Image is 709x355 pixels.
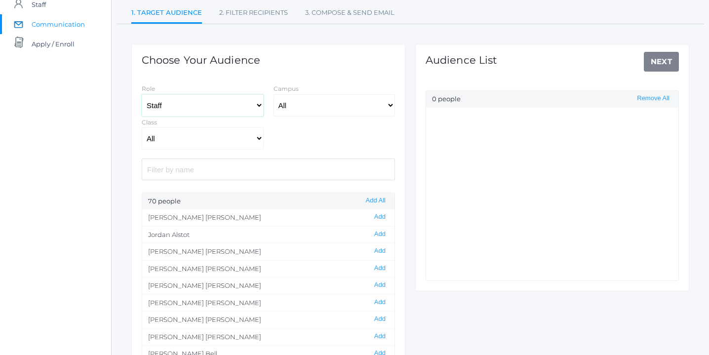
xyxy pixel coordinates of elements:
[142,328,394,346] li: [PERSON_NAME] [PERSON_NAME]
[142,193,394,210] div: 70 people
[32,14,85,34] span: Communication
[131,3,202,24] a: 1. Target Audience
[142,209,394,226] li: [PERSON_NAME] [PERSON_NAME]
[142,85,155,92] label: Role
[371,264,389,273] button: Add
[142,277,394,294] li: [PERSON_NAME] [PERSON_NAME]
[142,118,157,126] label: Class
[371,213,389,221] button: Add
[219,3,288,23] a: 2. Filter Recipients
[305,3,394,23] a: 3. Compose & Send Email
[142,294,394,312] li: [PERSON_NAME] [PERSON_NAME]
[371,332,389,341] button: Add
[426,91,678,108] div: 0 people
[426,54,497,66] h1: Audience List
[371,247,389,255] button: Add
[142,260,394,277] li: [PERSON_NAME] [PERSON_NAME]
[142,226,394,243] li: Jordan Alstot
[142,311,394,328] li: [PERSON_NAME] [PERSON_NAME]
[142,158,395,180] input: Filter by name
[142,54,260,66] h1: Choose Your Audience
[371,230,389,238] button: Add
[274,85,299,92] label: Campus
[371,281,389,289] button: Add
[32,34,75,54] span: Apply / Enroll
[371,315,389,323] button: Add
[371,298,389,307] button: Add
[142,243,394,260] li: [PERSON_NAME] [PERSON_NAME]
[634,94,672,103] button: Remove All
[363,197,389,205] button: Add All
